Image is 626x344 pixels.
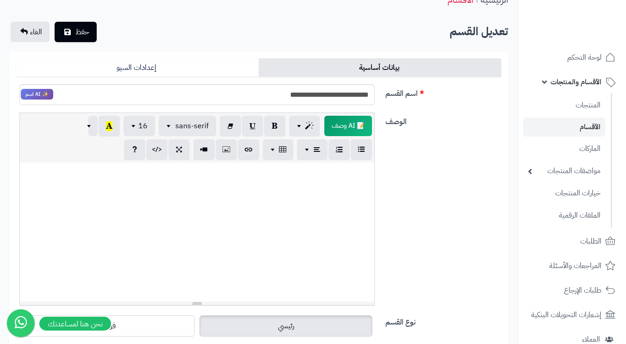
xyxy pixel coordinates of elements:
[523,230,620,252] a: الطلبات
[523,95,605,115] a: المنتجات
[11,22,50,42] a: الغاء
[523,255,620,277] a: المراجعات والأسئلة
[523,206,605,225] a: الملفات الرقمية
[580,235,601,248] span: الطلبات
[30,26,42,38] span: الغاء
[124,116,155,136] button: 16
[16,58,259,77] a: إعدادات السيو
[278,320,294,331] span: رئيسي
[382,84,505,99] label: اسم القسم
[324,116,372,136] span: انقر لاستخدام رفيقك الذكي
[567,51,601,64] span: لوحة التحكم
[523,118,605,137] a: الأقسام
[21,89,53,100] span: انقر لاستخدام رفيقك الذكي
[523,279,620,301] a: طلبات الإرجاع
[564,284,601,297] span: طلبات الإرجاع
[523,183,605,203] a: خيارات المنتجات
[382,113,505,127] label: الوصف
[549,259,601,272] span: المراجعات والأسئلة
[55,22,97,42] button: حفظ
[75,26,89,38] span: حفظ
[382,313,505,328] label: نوع القسم
[450,23,508,40] b: تعديل القسم
[563,26,617,45] img: logo-2.png
[523,304,620,326] a: إشعارات التحويلات البنكية
[523,161,605,181] a: مواصفات المنتجات
[531,308,601,321] span: إشعارات التحويلات البنكية
[259,58,501,77] a: بيانات أساسية
[175,120,209,131] span: sans-serif
[159,116,216,136] button: sans-serif
[138,120,148,131] span: 16
[523,139,605,159] a: الماركات
[523,46,620,69] a: لوحة التحكم
[551,75,601,88] span: الأقسام والمنتجات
